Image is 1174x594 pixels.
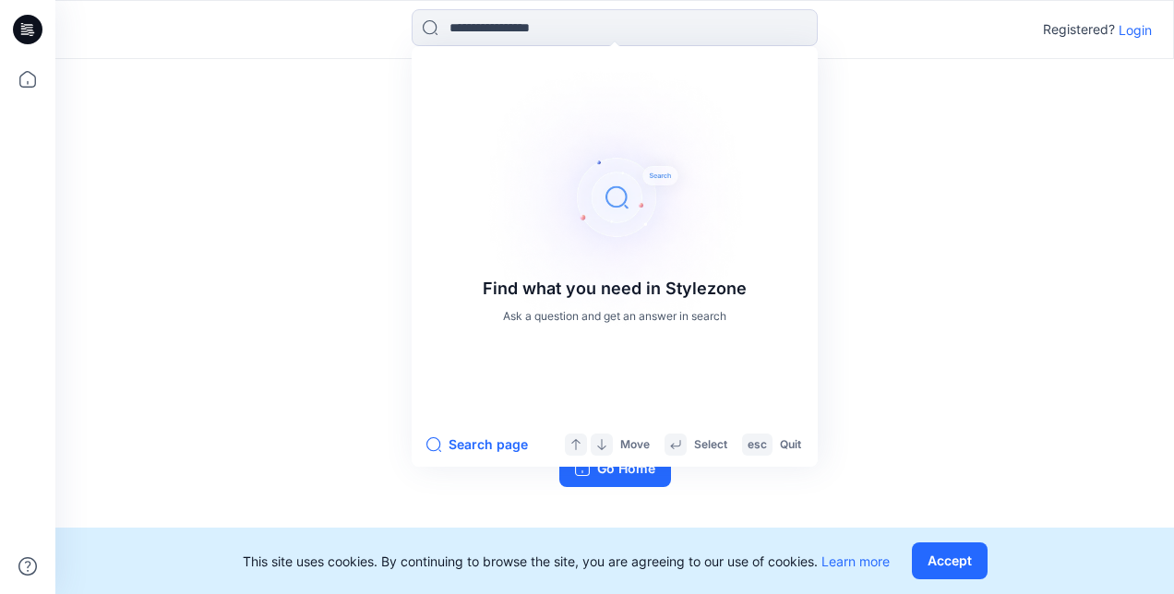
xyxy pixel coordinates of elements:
p: Select [694,435,727,455]
p: Registered? [1043,18,1115,41]
a: Learn more [821,553,890,569]
p: Move [620,435,650,455]
p: This site uses cookies. By continuing to browse the site, you are agreeing to our use of cookies. [243,552,890,571]
p: esc [748,435,767,455]
img: Find what you need [467,50,762,345]
p: Login [1119,20,1152,40]
button: Search page [426,434,528,456]
button: Accept [912,542,988,579]
button: Go Home [559,450,671,487]
p: Quit [780,435,801,455]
